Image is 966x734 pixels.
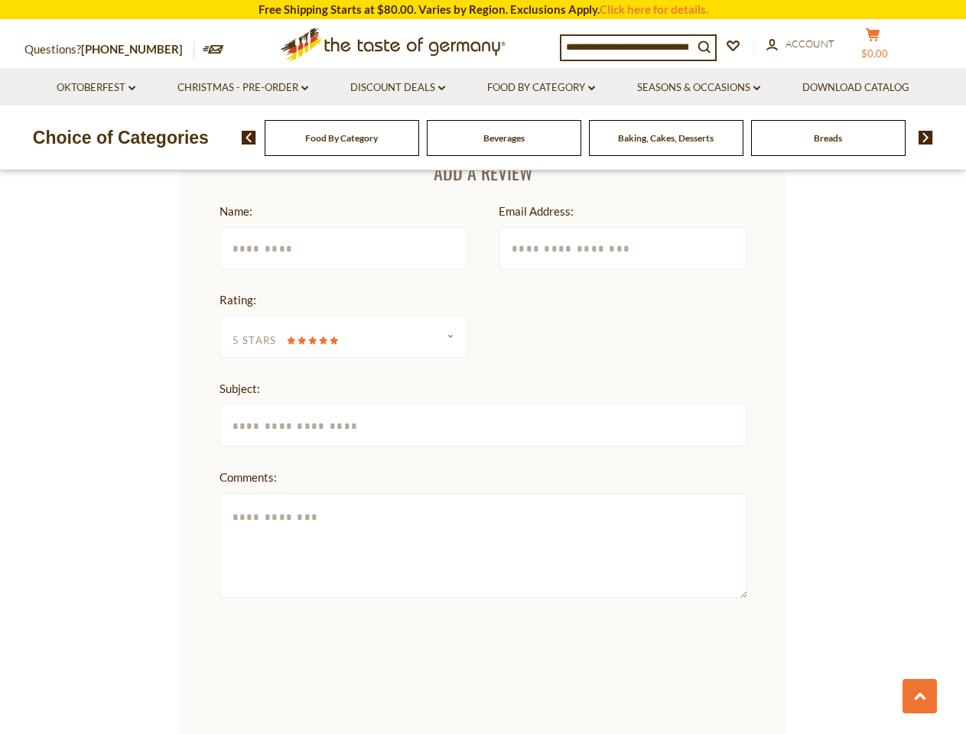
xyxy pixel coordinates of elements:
[24,40,194,60] p: Questions?
[851,28,896,66] button: $0.00
[57,80,135,96] a: Oktoberfest
[483,132,525,144] a: Beverages
[220,379,740,398] div: Subject:
[242,131,256,145] img: previous arrow
[220,493,747,598] textarea: Comments:
[766,36,834,53] a: Account
[499,202,740,221] div: Email Address:
[220,404,747,447] input: Subject:
[919,131,933,145] img: next arrow
[861,47,888,60] span: $0.00
[487,80,595,96] a: Food By Category
[637,80,760,96] a: Seasons & Occasions
[220,291,460,310] div: Rating:
[220,227,468,269] input: Name:
[220,202,460,221] div: Name:
[305,132,378,144] a: Food By Category
[350,80,445,96] a: Discount Deals
[220,468,740,487] div: Comments:
[499,227,747,269] input: Email Address:
[81,42,183,56] a: [PHONE_NUMBER]
[220,161,747,183] h3: Add a Review
[618,132,714,144] a: Baking, Cakes, Desserts
[177,80,308,96] a: Christmas - PRE-ORDER
[600,2,708,16] a: Click here for details.
[814,132,842,144] a: Breads
[785,37,834,50] span: Account
[802,80,909,96] a: Download Catalog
